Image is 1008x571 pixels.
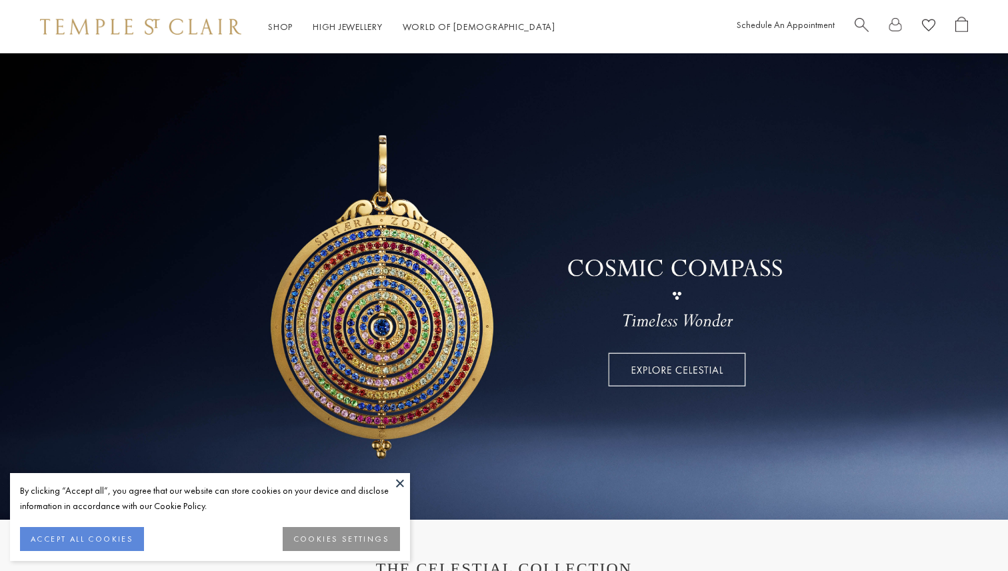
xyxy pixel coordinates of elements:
[268,19,555,35] nav: Main navigation
[40,19,241,35] img: Temple St. Clair
[941,508,995,558] iframe: Gorgias live chat messenger
[283,527,400,551] button: COOKIES SETTINGS
[403,21,555,33] a: World of [DEMOGRAPHIC_DATA]World of [DEMOGRAPHIC_DATA]
[855,17,869,37] a: Search
[20,483,400,514] div: By clicking “Accept all”, you agree that our website can store cookies on your device and disclos...
[313,21,383,33] a: High JewelleryHigh Jewellery
[922,17,935,37] a: View Wishlist
[955,17,968,37] a: Open Shopping Bag
[20,527,144,551] button: ACCEPT ALL COOKIES
[268,21,293,33] a: ShopShop
[737,19,835,31] a: Schedule An Appointment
